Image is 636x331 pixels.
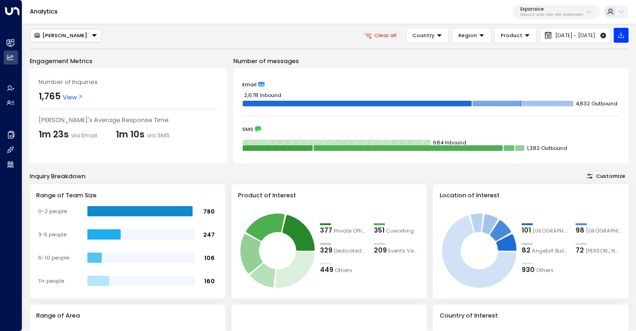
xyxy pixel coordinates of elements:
[576,100,617,107] tspan: 4,832 Outbound
[38,277,64,285] tspan: 11+ people
[203,207,215,215] tspan: 780
[203,230,215,238] tspan: 247
[522,246,568,256] div: 82Angebilt Building
[536,266,554,274] span: Others
[320,246,332,256] div: 329
[532,227,568,235] span: Main Street
[440,191,622,200] h3: Location of Interest
[522,226,568,236] div: 101Main Street
[412,31,435,39] span: Country
[238,191,420,200] h3: Product of Interest
[522,265,535,275] div: 930
[242,81,257,88] span: Email
[555,32,595,39] span: [DATE] - [DATE]
[34,32,87,39] div: [PERSON_NAME]
[30,172,86,181] div: Inquiry Breakdown
[38,208,67,215] tspan: 0-2 people
[71,131,97,139] span: via Email
[440,311,622,320] h3: Country of Interest
[585,247,622,255] span: Wacker
[30,29,102,42] div: Button group with a nested menu
[458,31,477,39] span: Region
[527,144,567,152] tspan: 1,382 Outbound
[30,57,227,65] p: Engagement Metrics
[388,247,420,255] span: Events Venue
[39,128,97,142] div: 1m 23s
[36,191,219,200] h3: Range of Team Size
[522,246,530,256] div: 82
[38,231,66,238] tspan: 3-5 people
[244,91,281,99] tspan: 2,678 Inbound
[576,226,584,236] div: 98
[452,28,491,43] button: Region
[320,226,332,236] div: 377
[39,78,219,86] div: Number of Inquiries
[386,227,414,235] span: Coworking
[204,253,215,261] tspan: 106
[522,226,531,236] div: 101
[359,28,403,43] button: Clear all
[38,254,69,261] tspan: 6-10 people
[576,246,622,256] div: 72Wacker
[433,139,466,146] tspan: 684 Inbound
[520,13,583,17] p: 55becf27-4c58-461a-955f-8d25af7395f3
[576,246,584,256] div: 72
[406,28,449,43] button: Country
[576,226,622,236] div: 98Midtown
[501,31,523,39] span: Product
[334,227,366,235] span: Private Office
[233,57,629,65] p: Number of messages
[522,265,568,275] div: 930Others
[520,6,583,12] p: Expansive
[204,277,215,285] tspan: 160
[30,29,102,42] button: [PERSON_NAME]
[513,5,600,19] button: Expansive55becf27-4c58-461a-955f-8d25af7395f3
[335,266,352,274] span: Others
[374,226,384,236] div: 351
[30,7,58,15] a: Analytics
[540,28,610,43] button: [DATE] - [DATE]
[320,226,366,236] div: 377Private Office
[586,227,622,235] span: Midtown
[374,246,420,256] div: 209Events Venue
[39,90,61,104] div: 1,765
[320,265,366,275] div: 449Others
[374,246,387,256] div: 209
[374,226,420,236] div: 351Coworking
[532,247,568,255] span: Angebilt Building
[147,131,170,139] span: via SMS
[242,126,620,132] div: SMS
[494,28,537,43] button: Product
[36,311,219,320] h3: Range of Area
[116,128,170,142] div: 1m 10s
[334,247,366,255] span: Dedicated Desk
[583,171,629,181] button: Customize
[63,93,83,102] span: View
[320,265,333,275] div: 449
[320,246,366,256] div: 329Dedicated Desk
[39,116,219,124] div: [PERSON_NAME]'s Average Response Time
